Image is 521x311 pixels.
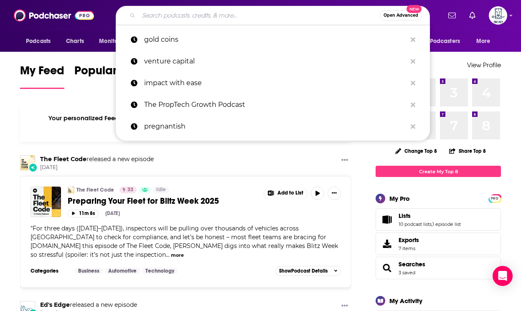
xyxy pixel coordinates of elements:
span: Monitoring [99,35,129,47]
div: My Activity [389,297,422,305]
span: Popular Feed [74,63,145,83]
button: open menu [93,33,140,49]
span: Open Advanced [384,13,418,18]
img: Podchaser - Follow, Share and Rate Podcasts [14,8,94,23]
span: My Feed [20,63,64,83]
span: Show Podcast Details [279,268,328,274]
span: , [432,221,432,227]
a: Ed's Edge [40,301,70,308]
a: Idle [153,187,169,193]
a: 33 [119,187,137,193]
a: 1 episode list [432,221,461,227]
a: Show notifications dropdown [466,8,479,23]
div: [DATE] [105,210,120,216]
a: Business [75,268,103,274]
span: Exports [399,236,419,244]
span: 7 items [399,245,419,251]
p: venture capital [144,51,407,72]
h3: released a new episode [40,155,154,163]
a: Exports [376,233,501,255]
a: venture capital [116,51,430,72]
a: View Profile [467,61,501,69]
a: PRO [490,195,500,201]
a: Preparing Your Fleet for Blitz Week 2025 [68,196,257,206]
span: Lists [376,208,501,231]
span: Searches [376,257,501,279]
a: Automotive [105,268,140,274]
h3: released a new episode [40,301,137,309]
a: Searches [399,260,425,268]
button: Change Top 8 [390,146,442,156]
a: impact with ease [116,72,430,94]
span: More [476,35,491,47]
button: 11m 8s [68,210,99,217]
button: open menu [414,33,472,49]
img: Preparing Your Fleet for Blitz Week 2025 [30,187,61,217]
a: The Fleet Code [40,155,86,163]
button: Show More Button [338,155,351,166]
p: impact with ease [144,72,407,94]
button: Share Top 8 [449,143,486,159]
button: open menu [20,33,61,49]
img: User Profile [489,6,507,25]
span: Idle [156,186,166,194]
span: For three days ([DATE]–[DATE]), inspectors will be pulling over thousands of vehicles across [GEO... [30,225,338,258]
a: Create My Top 8 [376,166,501,177]
img: The Fleet Code [20,155,35,170]
button: more [171,252,184,259]
div: Open Intercom Messenger [493,266,513,286]
a: gold coins [116,29,430,51]
div: Search podcasts, credits, & more... [116,6,430,25]
span: Exports [379,238,395,250]
button: open menu [470,33,501,49]
p: gold coins [144,29,407,51]
span: Logged in as TheKeyPR [489,6,507,25]
span: PRO [490,195,500,202]
span: Podcasts [26,35,51,47]
img: The Fleet Code [68,187,74,193]
span: Lists [399,212,411,220]
button: Show More Button [328,187,341,200]
span: [DATE] [40,164,154,171]
h3: Categories [30,268,68,274]
button: Show More Button [264,187,308,200]
a: The PropTech Growth Podcast [116,94,430,116]
a: My Feed [20,63,64,89]
a: Lists [399,212,461,220]
a: pregnantish [116,116,430,137]
a: 3 saved [399,270,415,276]
span: ... [166,251,170,258]
span: " [30,225,338,258]
span: New [407,5,422,13]
a: Technology [142,268,178,274]
p: The PropTech Growth Podcast [144,94,407,116]
a: Charts [61,33,89,49]
span: Add to List [277,190,303,196]
a: Searches [379,262,395,274]
a: Lists [379,214,395,225]
a: Show notifications dropdown [445,8,459,23]
button: ShowPodcast Details [275,266,341,276]
input: Search podcasts, credits, & more... [139,9,380,22]
a: 10 podcast lists [399,221,432,227]
button: Show profile menu [489,6,507,25]
div: My Pro [389,195,410,202]
button: Open AdvancedNew [380,10,422,20]
a: Popular Feed [74,63,145,89]
span: For Podcasters [420,35,460,47]
span: 33 [127,186,133,194]
a: The Fleet Code [76,187,114,193]
span: Charts [66,35,84,47]
div: Your personalized Feed is curated based on the Podcasts, Creators, Users, and Lists that you Follow. [20,104,351,142]
div: New Episode [28,163,38,172]
p: pregnantish [144,116,407,137]
span: Preparing Your Fleet for Blitz Week 2025 [68,196,219,206]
